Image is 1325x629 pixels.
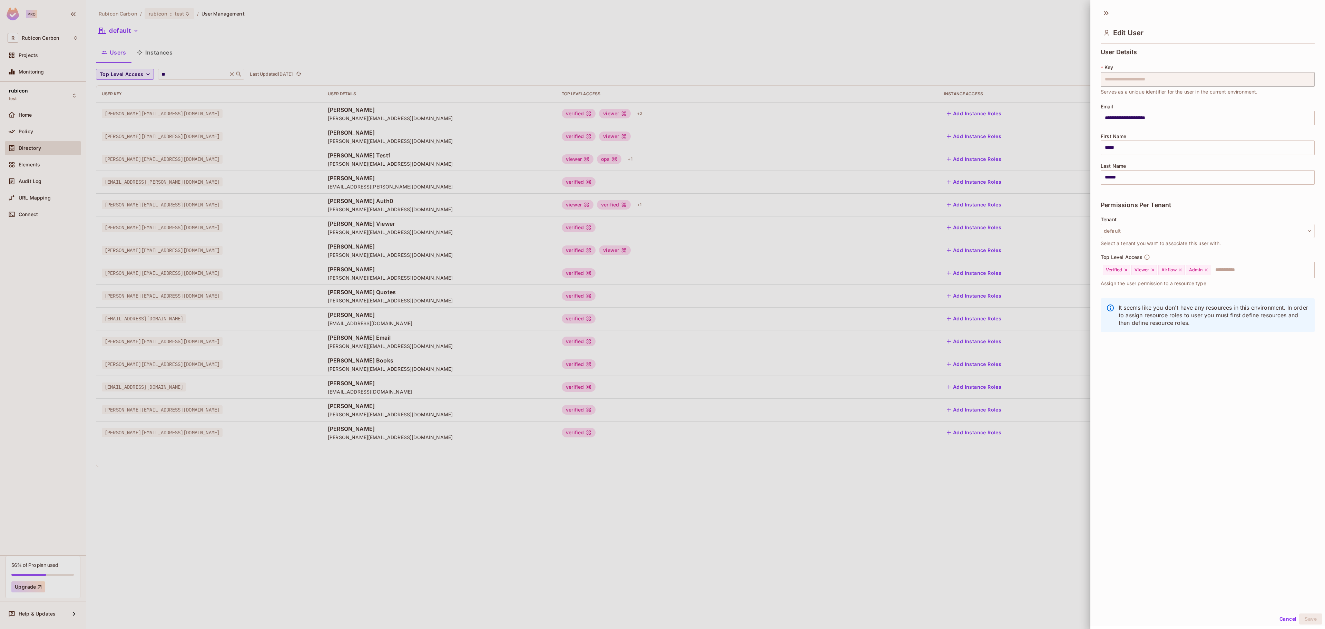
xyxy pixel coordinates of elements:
span: Admin [1189,267,1203,273]
button: Cancel [1277,613,1299,625]
p: It seems like you don't have any resources in this environment. In order to assign resource roles... [1119,304,1309,327]
div: Viewer [1131,265,1157,275]
div: Verified [1103,265,1130,275]
span: First Name [1101,134,1127,139]
span: Serves as a unique identifier for the user in the current environment. [1101,88,1258,96]
span: Airflow [1161,267,1177,273]
div: Airflow [1158,265,1185,275]
span: Top Level Access [1101,254,1142,260]
div: Admin [1186,265,1210,275]
span: Select a tenant you want to associate this user with. [1101,240,1221,247]
span: Viewer [1135,267,1149,273]
span: Email [1101,104,1113,109]
span: Permissions Per Tenant [1101,202,1171,209]
button: default [1101,224,1315,238]
span: Last Name [1101,163,1126,169]
button: Open [1311,269,1312,270]
span: Tenant [1101,217,1117,222]
span: Verified [1106,267,1122,273]
span: Edit User [1113,29,1144,37]
span: Assign the user permission to a resource type [1101,280,1206,287]
button: Save [1299,613,1322,625]
span: User Details [1101,49,1137,56]
span: Key [1105,65,1113,70]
